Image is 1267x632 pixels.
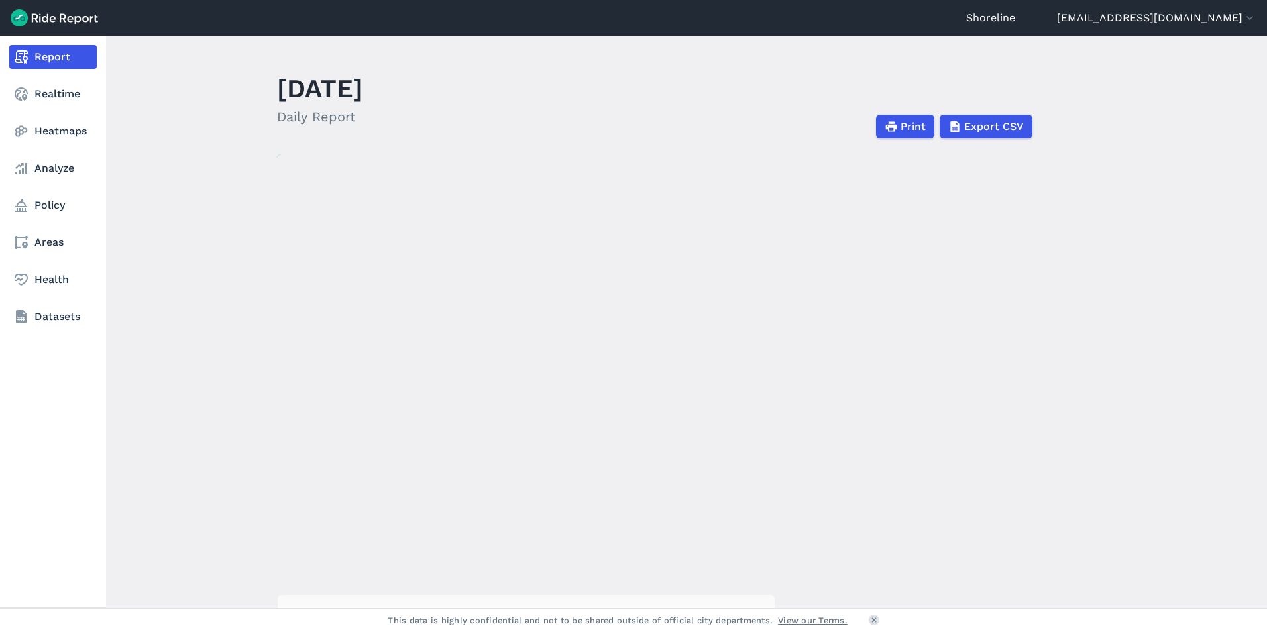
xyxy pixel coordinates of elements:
a: Analyze [9,156,97,180]
span: Export CSV [964,119,1024,134]
a: Health [9,268,97,291]
a: Realtime [9,82,97,106]
span: Print [901,119,926,134]
a: Policy [9,193,97,217]
h2: Daily Report [277,107,363,127]
a: Heatmaps [9,119,97,143]
h1: [DATE] [277,70,363,107]
a: Areas [9,231,97,254]
a: Datasets [9,305,97,329]
button: Print [876,115,934,138]
img: Ride Report [11,9,98,26]
a: View our Terms. [778,614,848,627]
a: Report [9,45,97,69]
a: Shoreline [966,10,1015,26]
button: [EMAIL_ADDRESS][DOMAIN_NAME] [1057,10,1256,26]
button: Export CSV [940,115,1032,138]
